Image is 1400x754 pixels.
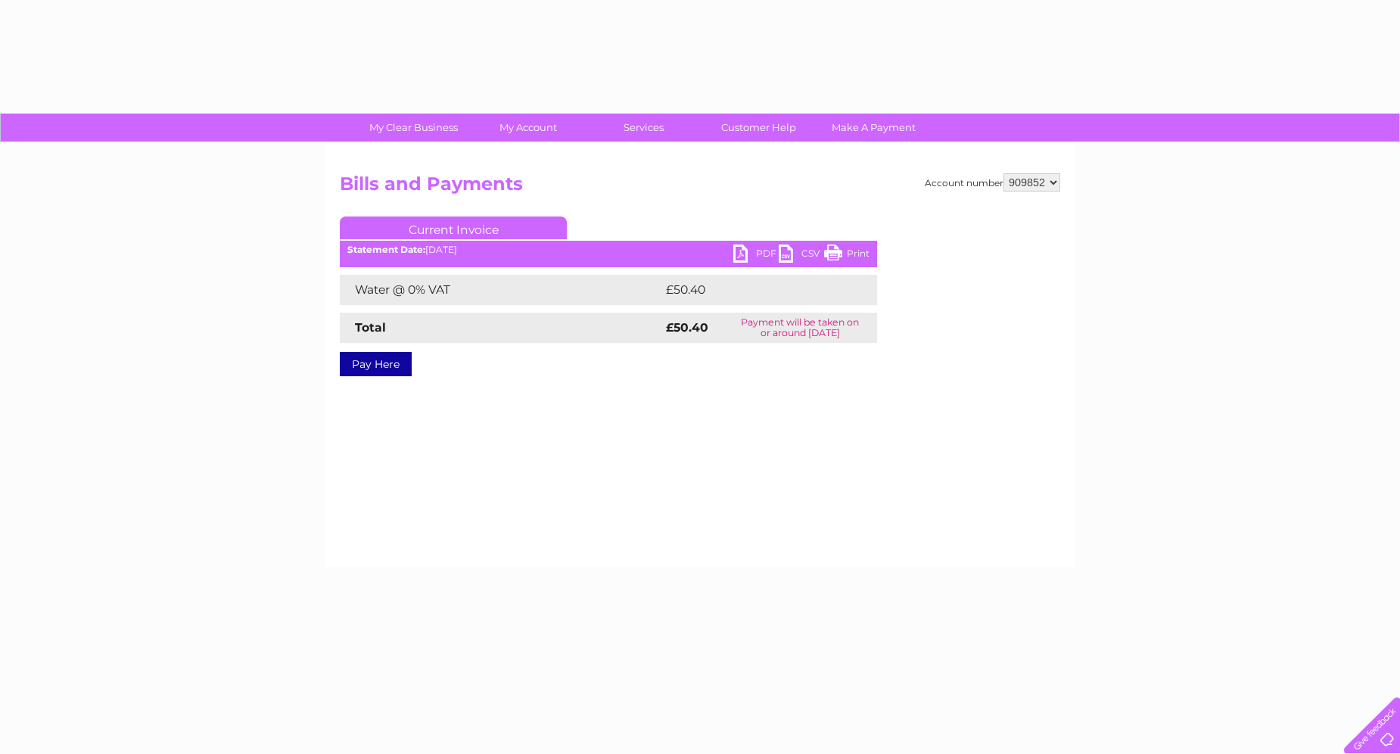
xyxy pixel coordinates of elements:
[466,114,591,142] a: My Account
[340,352,412,376] a: Pay Here
[340,275,662,305] td: Water @ 0% VAT
[347,244,425,255] b: Statement Date:
[925,173,1060,192] div: Account number
[723,313,877,343] td: Payment will be taken on or around [DATE]
[340,245,877,255] div: [DATE]
[355,320,386,335] strong: Total
[340,217,567,239] a: Current Invoice
[733,245,779,266] a: PDF
[779,245,824,266] a: CSV
[696,114,821,142] a: Customer Help
[340,173,1060,202] h2: Bills and Payments
[662,275,848,305] td: £50.40
[351,114,476,142] a: My Clear Business
[811,114,936,142] a: Make A Payment
[581,114,706,142] a: Services
[666,320,708,335] strong: £50.40
[824,245,870,266] a: Print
